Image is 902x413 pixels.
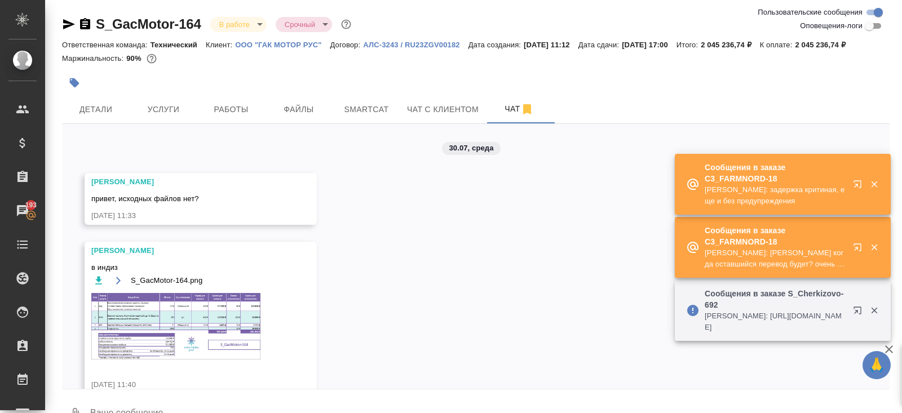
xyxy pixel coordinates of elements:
[111,273,125,287] button: Открыть на драйве
[91,379,277,390] div: [DATE] 11:40
[91,293,260,359] img: S_GacMotor-164.png
[78,17,92,31] button: Скопировать ссылку
[705,184,846,207] p: [PERSON_NAME]: задержка критиная, еще и без предупреждения
[210,17,267,32] div: В работе
[846,236,873,263] button: Открыть в новой вкладке
[863,242,886,252] button: Закрыть
[846,299,873,326] button: Открыть в новой вкладке
[235,41,330,49] p: ООО "ГАК МОТОР РУС"
[3,197,42,225] a: 193
[216,20,253,29] button: В работе
[705,310,846,333] p: [PERSON_NAME]: [URL][DOMAIN_NAME]
[407,103,479,117] span: Чат с клиентом
[524,41,578,49] p: [DATE] 11:12
[330,41,364,49] p: Договор:
[204,103,258,117] span: Работы
[705,162,846,184] p: Сообщения в заказе C3_FARMNORD-18
[705,288,846,310] p: Сообщения в заказе S_Cherkizovo-692
[758,7,863,18] span: Пользовательские сообщения
[468,41,524,49] p: Дата создания:
[206,41,235,49] p: Клиент:
[363,39,468,49] a: АЛС-3243 / RU23ZGV00182
[91,194,199,203] span: привет, исходных файлов нет?
[492,102,546,116] span: Чат
[339,103,393,117] span: Smartcat
[62,70,87,95] button: Добавить тэг
[131,275,202,286] span: S_GacMotor-164.png
[281,20,319,29] button: Срочный
[705,225,846,247] p: Сообщения в заказе C3_FARMNORD-18
[272,103,326,117] span: Файлы
[863,179,886,189] button: Закрыть
[339,17,353,32] button: Доп статусы указывают на важность/срочность заказа
[19,199,44,211] span: 193
[62,54,126,63] p: Маржинальность:
[760,41,795,49] p: К оплате:
[676,41,701,49] p: Итого:
[705,247,846,270] p: [PERSON_NAME]: [PERSON_NAME] когда оставшийся перевод будет? очень ждем [DATE]
[91,262,277,273] span: в индиз
[91,176,277,188] div: [PERSON_NAME]
[578,41,622,49] p: Дата сдачи:
[91,210,277,221] div: [DATE] 11:33
[449,143,493,154] p: 30.07, среда
[363,41,468,49] p: АЛС-3243 / RU23ZGV00182
[126,54,144,63] p: 90%
[62,41,151,49] p: Ответственная команда:
[701,41,759,49] p: 2 045 236,74 ₽
[62,17,76,31] button: Скопировать ссылку для ЯМессенджера
[235,39,330,49] a: ООО "ГАК МОТОР РУС"
[276,17,332,32] div: В работе
[795,41,854,49] p: 2 045 236,74 ₽
[91,245,277,256] div: [PERSON_NAME]
[800,20,863,32] span: Оповещения-логи
[69,103,123,117] span: Детали
[863,305,886,316] button: Закрыть
[846,173,873,200] button: Открыть в новой вкладке
[151,41,206,49] p: Технический
[520,103,534,116] svg: Отписаться
[136,103,191,117] span: Услуги
[91,273,105,287] button: Скачать
[144,51,159,66] button: 174625.41 RUB;
[96,16,201,32] a: S_GacMotor-164
[622,41,676,49] p: [DATE] 17:00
